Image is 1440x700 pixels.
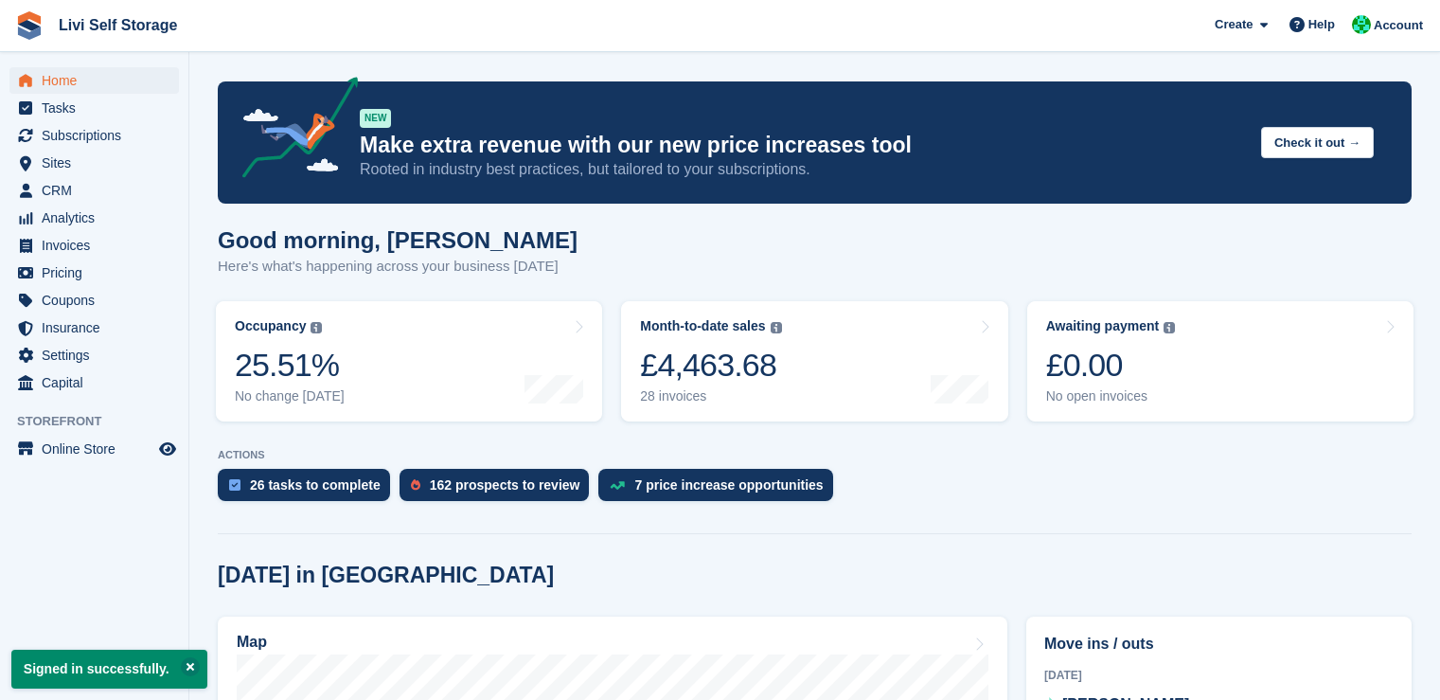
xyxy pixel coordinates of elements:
div: 7 price increase opportunities [634,477,823,493]
span: Tasks [42,95,155,121]
h2: Map [237,634,267,651]
span: Storefront [17,412,188,431]
a: Awaiting payment £0.00 No open invoices [1027,301,1413,422]
h1: Good morning, [PERSON_NAME] [218,227,578,253]
span: Capital [42,369,155,396]
a: Livi Self Storage [51,9,185,41]
span: Insurance [42,314,155,341]
h2: [DATE] in [GEOGRAPHIC_DATA] [218,563,554,588]
div: £4,463.68 [640,346,781,385]
img: price_increase_opportunities-93ffe204e8149a01c8c9dc8f82e8f89637d9d84a8eef4429ea346261dce0b2c0.svg [610,481,625,490]
a: menu [9,205,179,231]
div: Awaiting payment [1046,318,1160,334]
img: icon-info-grey-7440780725fd019a000dd9b08b2336e03edf1995a4989e88bcd33f0948082b44.svg [311,322,322,333]
h2: Move ins / outs [1044,633,1394,655]
img: task-75834270c22a3079a89374b754ae025e5fb1db73e45f91037f5363f120a921f8.svg [229,479,240,491]
img: price-adjustments-announcement-icon-8257ccfd72463d97f412b2fc003d46551f7dbcb40ab6d574587a9cd5c0d94... [226,77,359,185]
span: Sites [42,150,155,176]
span: Settings [42,342,155,368]
span: Account [1374,16,1423,35]
a: menu [9,177,179,204]
p: ACTIONS [218,449,1412,461]
span: Pricing [42,260,155,286]
a: Preview store [156,438,179,460]
span: Online Store [42,436,155,462]
p: Rooted in industry best practices, but tailored to your subscriptions. [360,159,1246,180]
a: menu [9,95,179,121]
span: Home [42,67,155,94]
a: menu [9,232,179,259]
div: Occupancy [235,318,306,334]
p: Make extra revenue with our new price increases tool [360,132,1246,159]
div: 25.51% [235,346,345,385]
img: prospect-51fa495bee0391a8d652442698ab0144808aea92771e9ea1ae160a38d050c398.svg [411,479,420,491]
p: Signed in successfully. [11,650,207,689]
a: menu [9,260,179,286]
span: Invoices [42,232,155,259]
p: Here's what's happening across your business [DATE] [218,256,578,278]
a: menu [9,150,179,176]
a: Occupancy 25.51% No change [DATE] [216,301,602,422]
div: 162 prospects to review [430,477,580,493]
a: menu [9,342,179,368]
a: 162 prospects to review [400,469,599,511]
a: menu [9,314,179,341]
img: icon-info-grey-7440780725fd019a000dd9b08b2336e03edf1995a4989e88bcd33f0948082b44.svg [1164,322,1175,333]
img: stora-icon-8386f47178a22dfd0bd8f6a31ec36ba5ce8667c1dd55bd0f319d3a0aa187defe.svg [15,11,44,40]
div: Month-to-date sales [640,318,765,334]
img: icon-info-grey-7440780725fd019a000dd9b08b2336e03edf1995a4989e88bcd33f0948082b44.svg [771,322,782,333]
a: menu [9,122,179,149]
div: £0.00 [1046,346,1176,385]
span: Create [1215,15,1253,34]
div: NEW [360,109,391,128]
div: No change [DATE] [235,388,345,404]
span: CRM [42,177,155,204]
div: [DATE] [1044,667,1394,684]
a: 7 price increase opportunities [598,469,842,511]
a: menu [9,287,179,314]
a: menu [9,67,179,94]
button: Check it out → [1261,127,1374,158]
a: menu [9,369,179,396]
span: Analytics [42,205,155,231]
span: Help [1308,15,1335,34]
span: Subscriptions [42,122,155,149]
span: Coupons [42,287,155,314]
a: menu [9,436,179,462]
div: No open invoices [1046,388,1176,404]
img: Joe Robertson [1352,15,1371,34]
div: 28 invoices [640,388,781,404]
a: Month-to-date sales £4,463.68 28 invoices [621,301,1007,422]
div: 26 tasks to complete [250,477,381,493]
a: 26 tasks to complete [218,469,400,511]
